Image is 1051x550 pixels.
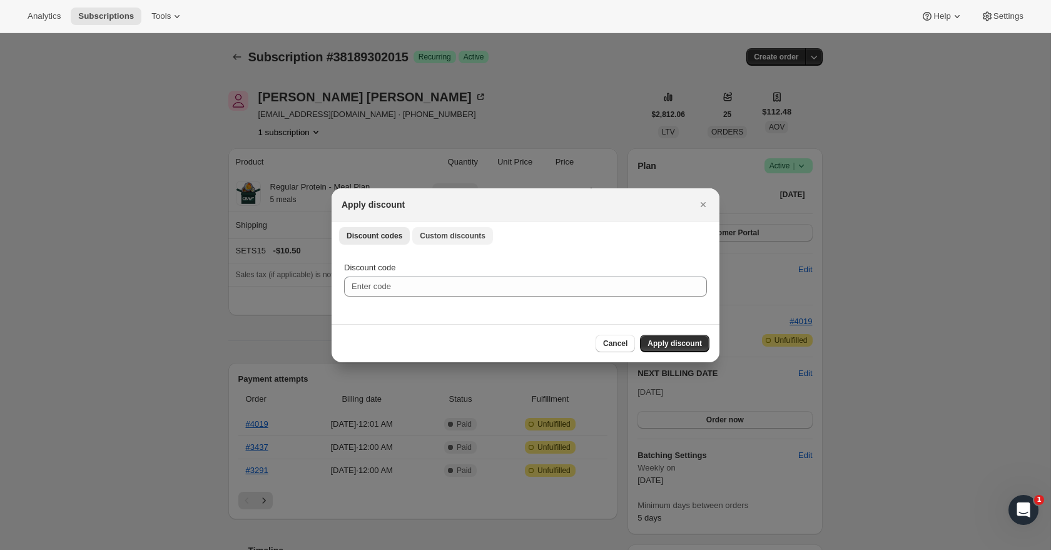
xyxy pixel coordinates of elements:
[28,11,61,21] span: Analytics
[603,339,627,349] span: Cancel
[78,11,134,21] span: Subscriptions
[596,335,635,352] button: Cancel
[993,11,1023,21] span: Settings
[332,249,719,324] div: Discount codes
[412,227,493,245] button: Custom discounts
[344,277,707,297] input: Enter code
[151,11,171,21] span: Tools
[913,8,970,25] button: Help
[342,198,405,211] h2: Apply discount
[339,227,410,245] button: Discount codes
[973,8,1031,25] button: Settings
[1034,495,1044,505] span: 1
[71,8,141,25] button: Subscriptions
[694,196,712,213] button: Close
[20,8,68,25] button: Analytics
[647,339,702,349] span: Apply discount
[1008,495,1038,525] iframe: Intercom live chat
[144,8,191,25] button: Tools
[933,11,950,21] span: Help
[420,231,485,241] span: Custom discounts
[344,263,395,272] span: Discount code
[640,335,709,352] button: Apply discount
[347,231,402,241] span: Discount codes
